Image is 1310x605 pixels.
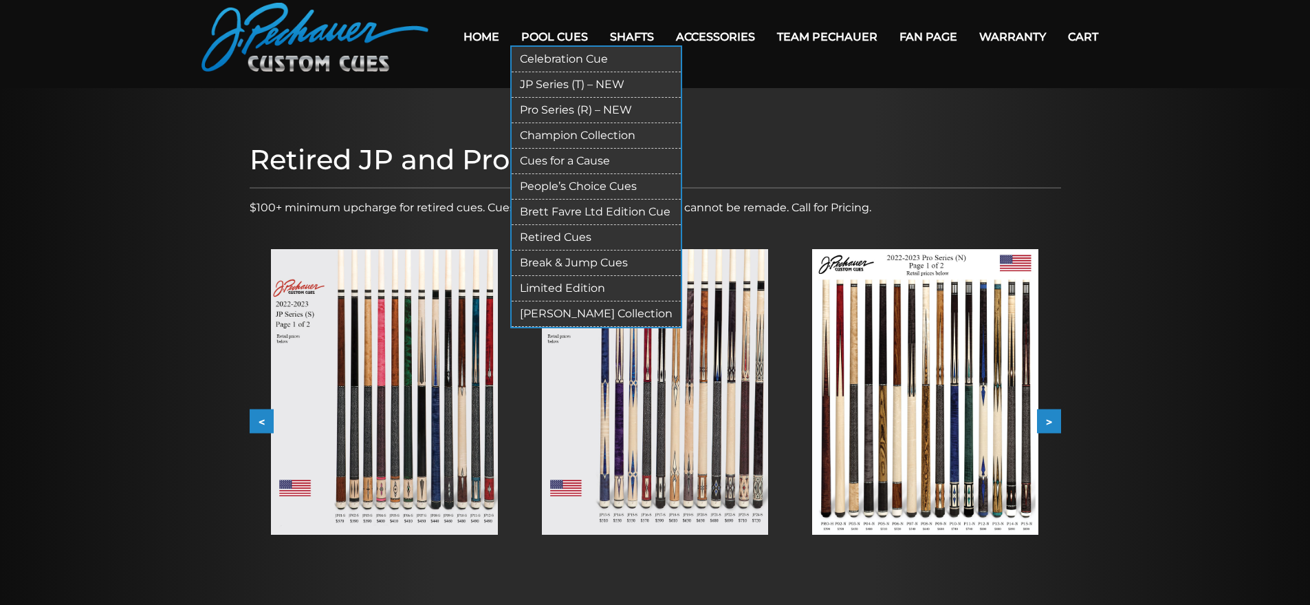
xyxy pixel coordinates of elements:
a: Brett Favre Ltd Edition Cue [512,200,681,225]
a: Champion Collection [512,123,681,149]
img: Pechauer Custom Cues [201,3,428,72]
a: Cart [1057,19,1109,54]
a: Home [452,19,510,54]
button: < [250,410,274,434]
div: Carousel Navigation [250,410,1061,434]
a: Fan Page [888,19,968,54]
a: Retired Cues [512,225,681,251]
a: Warranty [968,19,1057,54]
button: > [1037,410,1061,434]
a: Pro Series (R) – NEW [512,98,681,123]
a: Shafts [599,19,665,54]
a: Cues for a Cause [512,149,681,174]
a: Accessories [665,19,766,54]
a: [PERSON_NAME] Collection [512,301,681,327]
a: People’s Choice Cues [512,174,681,200]
a: Limited Edition [512,276,681,301]
a: Team Pechauer [766,19,888,54]
h1: Retired JP and Pro Cues [250,143,1061,176]
a: JP Series (T) – NEW [512,72,681,98]
p: $100+ minimum upcharge for retired cues. Cues older than the 1998 Pro Series cannot be remade. Ca... [250,200,1061,216]
a: Celebration Cue [512,47,681,72]
a: Pool Cues [510,19,599,54]
a: Break & Jump Cues [512,251,681,276]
